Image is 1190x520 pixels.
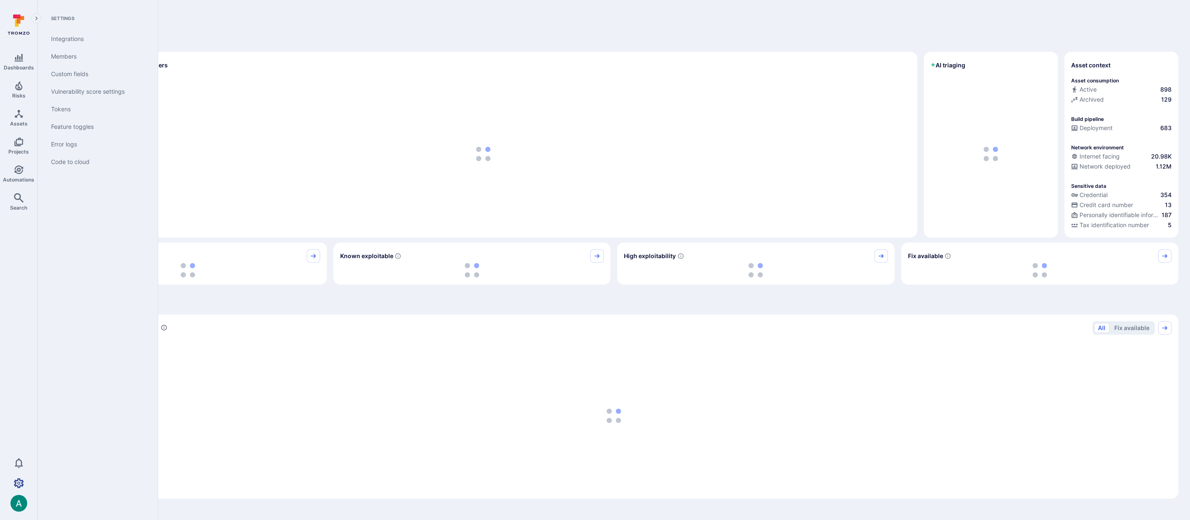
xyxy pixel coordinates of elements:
[476,147,490,161] img: Loading...
[1071,201,1172,209] a: Credit card number13
[1080,124,1113,132] span: Deployment
[1071,201,1172,211] div: Evidence indicative of processing credit card numbers
[44,83,148,100] a: Vulnerability score settings
[1071,201,1133,209] div: Credit card number
[1071,85,1097,94] div: Active
[1071,61,1110,69] span: Asset context
[340,252,393,260] span: Known exploitable
[465,263,479,277] img: Loading...
[1033,263,1047,277] img: Loading...
[1071,85,1172,95] div: Commits seen in the last 180 days
[1161,95,1172,104] span: 129
[617,243,895,284] div: High exploitability
[1071,152,1120,161] div: Internet facing
[1080,85,1097,94] span: Active
[908,263,1172,278] div: loading spinner
[44,136,148,153] a: Error logs
[1080,201,1133,209] span: Credit card number
[931,77,1051,231] div: loading spinner
[44,153,148,171] a: Code to cloud
[1071,191,1172,199] a: Credential354
[44,15,148,22] span: Settings
[3,177,34,183] span: Automations
[1071,124,1172,132] a: Deployment683
[677,253,684,259] svg: EPSS score ≥ 0.7
[1162,211,1172,219] span: 187
[1168,221,1172,229] span: 5
[1071,124,1113,132] div: Deployment
[1071,95,1104,104] div: Archived
[984,147,998,161] img: Loading...
[1071,162,1131,171] div: Network deployed
[1071,85,1172,94] a: Active898
[624,252,676,260] span: High exploitability
[1080,191,1108,199] span: Credential
[4,64,34,71] span: Dashboards
[1071,221,1172,231] div: Evidence indicative of processing tax identification numbers
[1151,152,1172,161] span: 20.98K
[161,323,167,332] div: Number of vulnerabilities in status 'Open' 'Triaged' and 'In process' grouped by score
[1071,144,1124,151] p: Network environment
[1071,191,1108,199] div: Credential
[44,100,148,118] a: Tokens
[749,263,763,277] img: Loading...
[181,263,195,277] img: Loading...
[340,263,604,278] div: loading spinner
[395,253,401,259] svg: Confirmed exploitable by KEV
[56,263,320,278] div: loading spinner
[1071,162,1172,172] div: Evidence that the asset is packaged and deployed somewhere
[1071,77,1119,84] p: Asset consumption
[1071,162,1172,171] a: Network deployed1.12M
[944,253,951,259] svg: Vulnerabilities with fix available
[1071,221,1149,229] div: Tax identification number
[1071,211,1172,221] div: Evidence indicative of processing personally identifiable information
[1160,124,1172,132] span: 683
[8,149,29,155] span: Projects
[1080,162,1131,171] span: Network deployed
[10,495,27,512] div: Arjan Dehar
[624,263,888,278] div: loading spinner
[12,92,26,99] span: Risks
[10,120,28,127] span: Assets
[49,243,327,284] div: Must fix
[607,409,621,423] img: Loading...
[1071,152,1172,161] a: Internet facing20.98K
[1160,85,1172,94] span: 898
[1071,211,1172,219] a: Personally identifiable information (PII)187
[1071,95,1172,104] a: Archived129
[1080,211,1160,219] span: Personally identifiable information (PII)
[1071,221,1172,229] a: Tax identification number5
[44,65,148,83] a: Custom fields
[49,35,1178,47] span: Discover
[1071,191,1172,201] div: Evidence indicative of handling user or service credentials
[1071,116,1104,122] p: Build pipeline
[1071,124,1172,134] div: Configured deployment pipeline
[901,243,1179,284] div: Fix available
[44,48,148,65] a: Members
[931,61,965,69] h2: AI triaging
[1071,183,1106,189] p: Sensitive data
[1080,152,1120,161] span: Internet facing
[1094,323,1109,333] button: All
[44,118,148,136] a: Feature toggles
[44,30,148,48] a: Integrations
[908,252,943,260] span: Fix available
[56,340,1172,492] div: loading spinner
[10,495,27,512] img: ACg8ocLSa5mPYBaXNx3eFu_EmspyJX0laNWN7cXOFirfQ7srZveEpg=s96-c
[1110,323,1153,333] button: Fix available
[1156,162,1172,171] span: 1.12M
[1071,95,1172,105] div: Code repository is archived
[333,243,611,284] div: Known exploitable
[1080,95,1104,104] span: Archived
[1160,191,1172,199] span: 354
[31,13,41,23] button: Expand navigation menu
[1165,201,1172,209] span: 13
[1080,221,1149,229] span: Tax identification number
[49,298,1178,310] span: Prioritize
[1071,211,1160,219] div: Personally identifiable information (PII)
[56,77,910,231] div: loading spinner
[33,15,39,22] i: Expand navigation menu
[1071,152,1172,162] div: Evidence that an asset is internet facing
[10,205,27,211] span: Search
